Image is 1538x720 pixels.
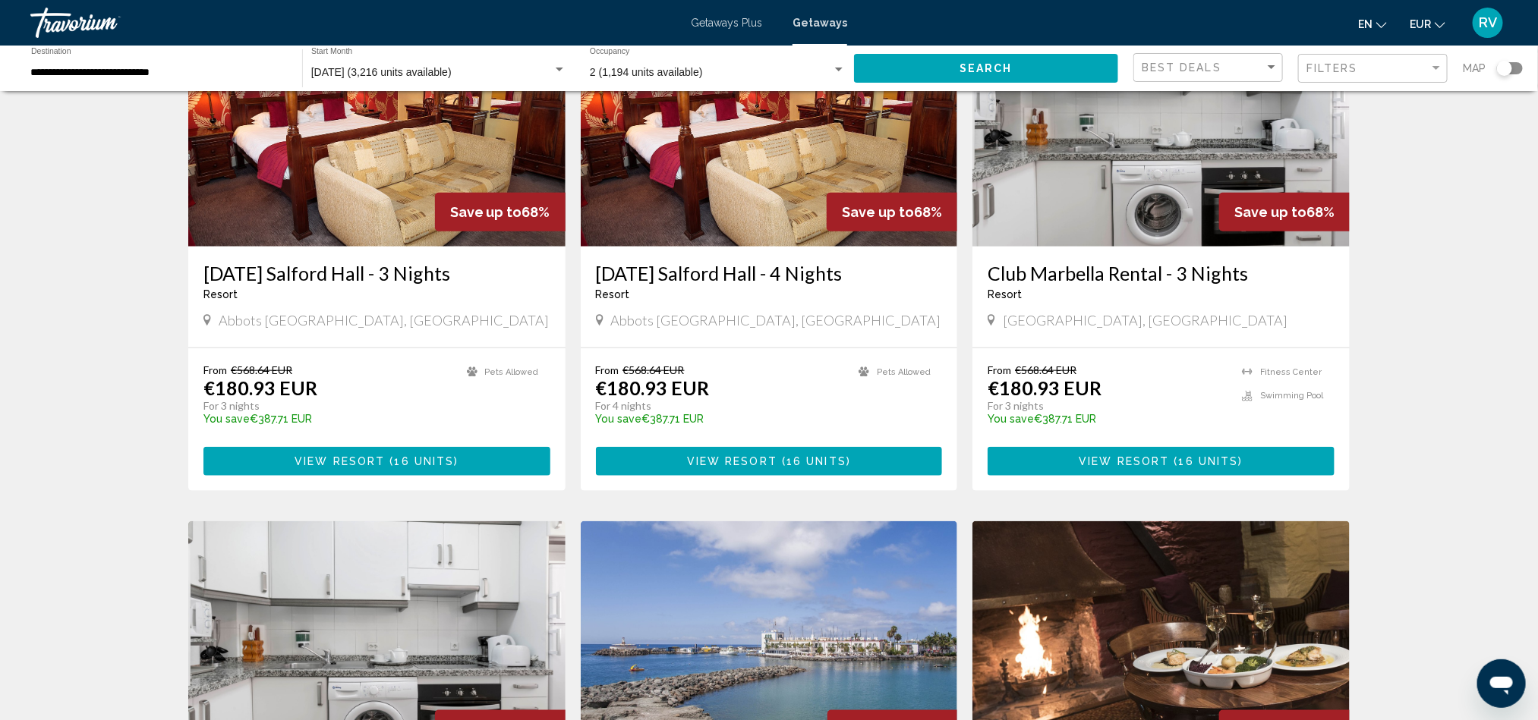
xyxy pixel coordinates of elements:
[596,399,844,413] p: For 4 nights
[1079,456,1170,468] span: View Resort
[311,66,452,78] span: [DATE] (3,216 units available)
[203,413,452,425] p: €387.71 EUR
[1410,18,1431,30] span: EUR
[1479,15,1497,30] span: RV
[596,262,943,285] a: [DATE] Salford Hall - 4 Nights
[1142,61,1221,74] span: Best Deals
[1358,18,1373,30] span: en
[1468,7,1508,39] button: User Menu
[1410,13,1445,35] button: Change currency
[581,4,958,247] img: DM88I01X.jpg
[854,54,1118,82] button: Search
[960,63,1013,75] span: Search
[203,413,250,425] span: You save
[1015,363,1076,376] span: €568.64 EUR
[485,367,539,377] span: Pets Allowed
[1170,456,1243,468] span: ( )
[687,456,777,468] span: View Resort
[1219,193,1350,231] div: 68%
[203,262,550,285] a: [DATE] Salford Hall - 3 Nights
[988,399,1227,413] p: For 3 nights
[988,363,1011,376] span: From
[596,413,642,425] span: You save
[1234,204,1306,220] span: Save up to
[611,312,941,329] span: Abbots [GEOGRAPHIC_DATA], [GEOGRAPHIC_DATA]
[395,456,455,468] span: 16 units
[1306,62,1358,74] span: Filters
[1463,58,1486,79] span: Map
[988,447,1335,475] button: View Resort(16 units)
[596,363,619,376] span: From
[203,399,452,413] p: For 3 nights
[596,288,630,300] span: Resort
[988,288,1022,300] span: Resort
[295,456,385,468] span: View Resort
[1260,391,1323,401] span: Swimming Pool
[793,17,847,29] a: Getaways
[435,193,566,231] div: 68%
[1179,456,1239,468] span: 16 units
[988,413,1227,425] p: €387.71 EUR
[203,376,317,399] p: €180.93 EUR
[1358,13,1387,35] button: Change language
[786,456,846,468] span: 16 units
[827,193,957,231] div: 68%
[203,447,550,475] button: View Resort(16 units)
[385,456,459,468] span: ( )
[596,413,844,425] p: €387.71 EUR
[1298,53,1448,84] button: Filter
[777,456,851,468] span: ( )
[1003,312,1287,329] span: [GEOGRAPHIC_DATA], [GEOGRAPHIC_DATA]
[1260,367,1322,377] span: Fitness Center
[596,447,943,475] button: View Resort(16 units)
[1142,61,1278,74] mat-select: Sort by
[30,8,676,38] a: Travorium
[842,204,914,220] span: Save up to
[219,312,549,329] span: Abbots [GEOGRAPHIC_DATA], [GEOGRAPHIC_DATA]
[988,376,1101,399] p: €180.93 EUR
[188,4,566,247] img: DM88I01X.jpg
[590,66,703,78] span: 2 (1,194 units available)
[203,288,238,300] span: Resort
[691,17,762,29] a: Getaways Plus
[623,363,685,376] span: €568.64 EUR
[1477,659,1526,708] iframe: Knop om het berichtenvenster te openen
[231,363,292,376] span: €568.64 EUR
[988,262,1335,285] a: Club Marbella Rental - 3 Nights
[972,4,1350,247] img: 2404I01X.jpg
[450,204,522,220] span: Save up to
[203,363,227,376] span: From
[877,367,931,377] span: Pets Allowed
[596,376,710,399] p: €180.93 EUR
[988,413,1034,425] span: You save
